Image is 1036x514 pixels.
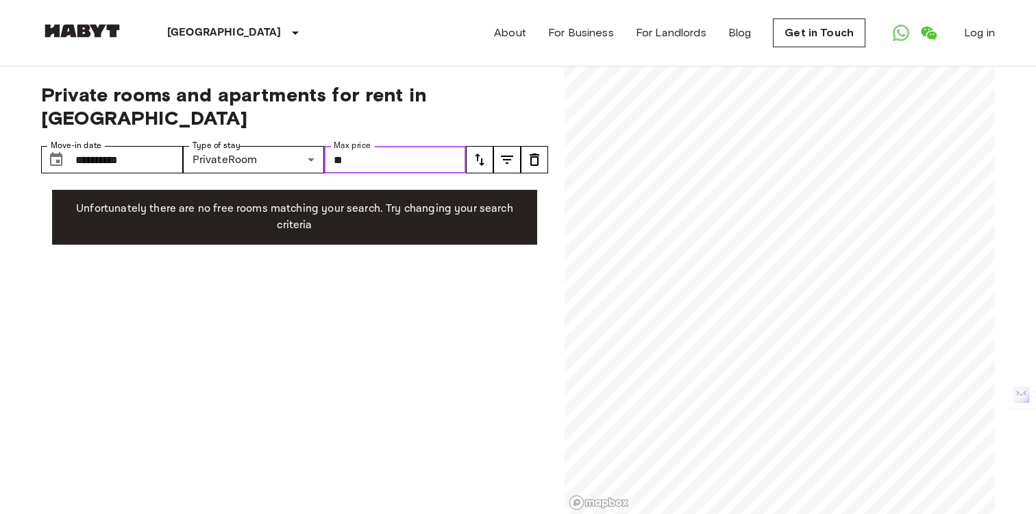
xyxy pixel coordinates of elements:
[42,146,70,173] button: Choose date, selected date is 30 Aug 2025
[548,25,614,41] a: For Business
[521,146,548,173] button: tune
[887,19,915,47] a: Open WhatsApp
[183,146,325,173] div: PrivateRoom
[466,146,493,173] button: tune
[493,146,521,173] button: tune
[569,495,629,511] a: Mapbox logo
[41,24,123,38] img: Habyt
[964,25,995,41] a: Log in
[915,19,942,47] a: Open WeChat
[636,25,706,41] a: For Landlords
[193,140,241,151] label: Type of stay
[728,25,752,41] a: Blog
[63,201,526,234] p: Unfortunately there are no free rooms matching your search. Try changing your search criteria
[51,140,101,151] label: Move-in date
[773,19,865,47] a: Get in Touch
[41,83,548,130] span: Private rooms and apartments for rent in [GEOGRAPHIC_DATA]
[334,140,371,151] label: Max price
[494,25,526,41] a: About
[167,25,282,41] p: [GEOGRAPHIC_DATA]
